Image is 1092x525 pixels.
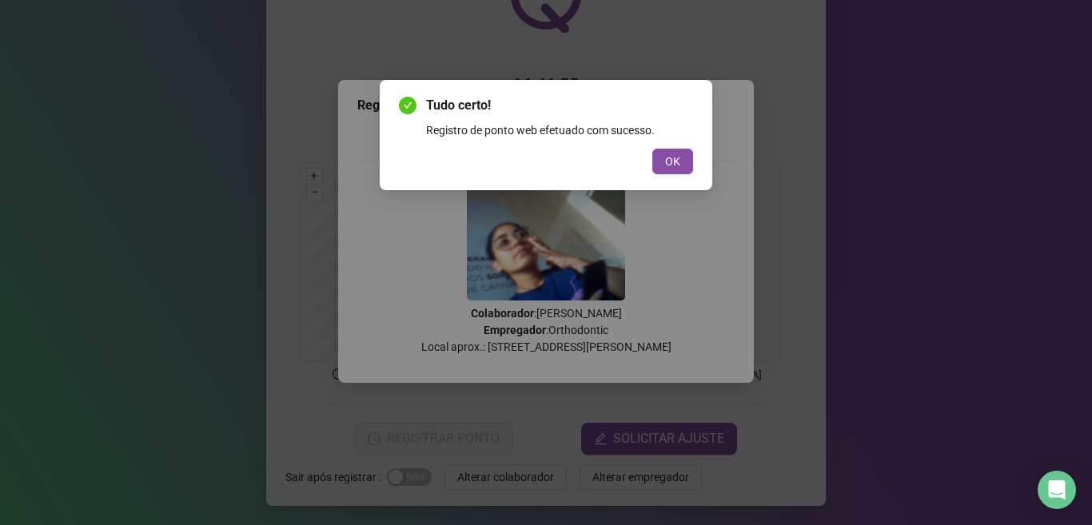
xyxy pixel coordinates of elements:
span: Tudo certo! [426,96,693,115]
div: Open Intercom Messenger [1038,471,1076,509]
div: Registro de ponto web efetuado com sucesso. [426,121,693,139]
span: check-circle [399,97,416,114]
span: OK [665,153,680,170]
button: OK [652,149,693,174]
